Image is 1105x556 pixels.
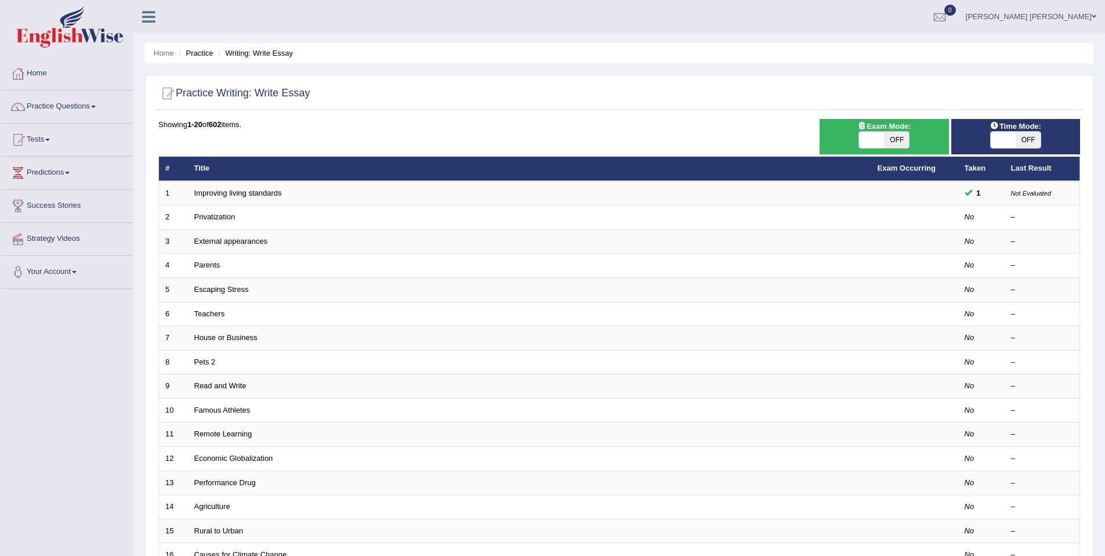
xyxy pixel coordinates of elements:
a: Home [154,49,174,57]
th: Taken [958,157,1005,181]
a: Escaping Stress [194,285,249,294]
em: No [965,212,974,221]
small: Not Evaluated [1011,190,1051,197]
div: – [1011,260,1074,271]
a: Read and Write [194,381,247,390]
td: 8 [159,350,188,374]
h2: Practice Writing: Write Essay [158,85,310,102]
em: No [965,454,974,463]
b: 1-20 [187,120,202,129]
a: External appearances [194,237,267,245]
a: Agriculture [194,502,230,511]
div: – [1011,333,1074,344]
b: 602 [209,120,222,129]
a: Strategy Videos [1,223,133,252]
div: – [1011,381,1074,392]
em: No [965,478,974,487]
th: Title [188,157,871,181]
a: Teachers [194,309,225,318]
em: No [965,526,974,535]
a: Famous Athletes [194,406,251,414]
a: Economic Globalization [194,454,273,463]
li: Writing: Write Essay [215,48,293,59]
span: Exam Mode: [853,120,915,132]
em: No [965,429,974,438]
em: No [965,285,974,294]
div: – [1011,526,1074,537]
td: 15 [159,519,188,543]
td: 1 [159,181,188,205]
span: Time Mode: [986,120,1046,132]
a: Home [1,57,133,86]
td: 10 [159,398,188,423]
div: – [1011,453,1074,464]
span: You can still take this question [972,187,986,199]
div: – [1011,284,1074,295]
a: Your Account [1,256,133,285]
a: Pets 2 [194,358,216,366]
div: – [1011,405,1074,416]
div: Show exams occurring in exams [820,119,948,154]
a: Predictions [1,157,133,186]
a: Improving living standards [194,189,282,197]
a: House or Business [194,333,258,342]
td: 2 [159,205,188,230]
em: No [965,237,974,245]
a: Remote Learning [194,429,252,438]
td: 13 [159,471,188,495]
div: – [1011,501,1074,512]
td: 7 [159,326,188,351]
div: – [1011,357,1074,368]
td: 12 [159,446,188,471]
em: No [965,358,974,366]
span: OFF [1016,132,1041,148]
div: – [1011,478,1074,489]
th: Last Result [1005,157,1080,181]
div: Showing of items. [158,119,1080,130]
td: 5 [159,278,188,302]
em: No [965,406,974,414]
em: No [965,381,974,390]
a: Parents [194,261,220,269]
td: 4 [159,254,188,278]
div: – [1011,429,1074,440]
td: 6 [159,302,188,326]
th: # [159,157,188,181]
a: Success Stories [1,190,133,219]
div: – [1011,236,1074,247]
div: – [1011,309,1074,320]
a: Privatization [194,212,236,221]
a: Exam Occurring [878,164,936,172]
em: No [965,333,974,342]
a: Tests [1,124,133,153]
a: Practice Questions [1,91,133,120]
em: No [965,261,974,269]
td: 3 [159,229,188,254]
em: No [965,502,974,511]
li: Practice [176,48,213,59]
em: No [965,309,974,318]
a: Rural to Urban [194,526,244,535]
td: 9 [159,374,188,399]
span: OFF [884,132,909,148]
a: Performance Drug [194,478,256,487]
div: – [1011,212,1074,223]
td: 11 [159,423,188,447]
td: 14 [159,495,188,519]
span: 0 [944,5,956,16]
